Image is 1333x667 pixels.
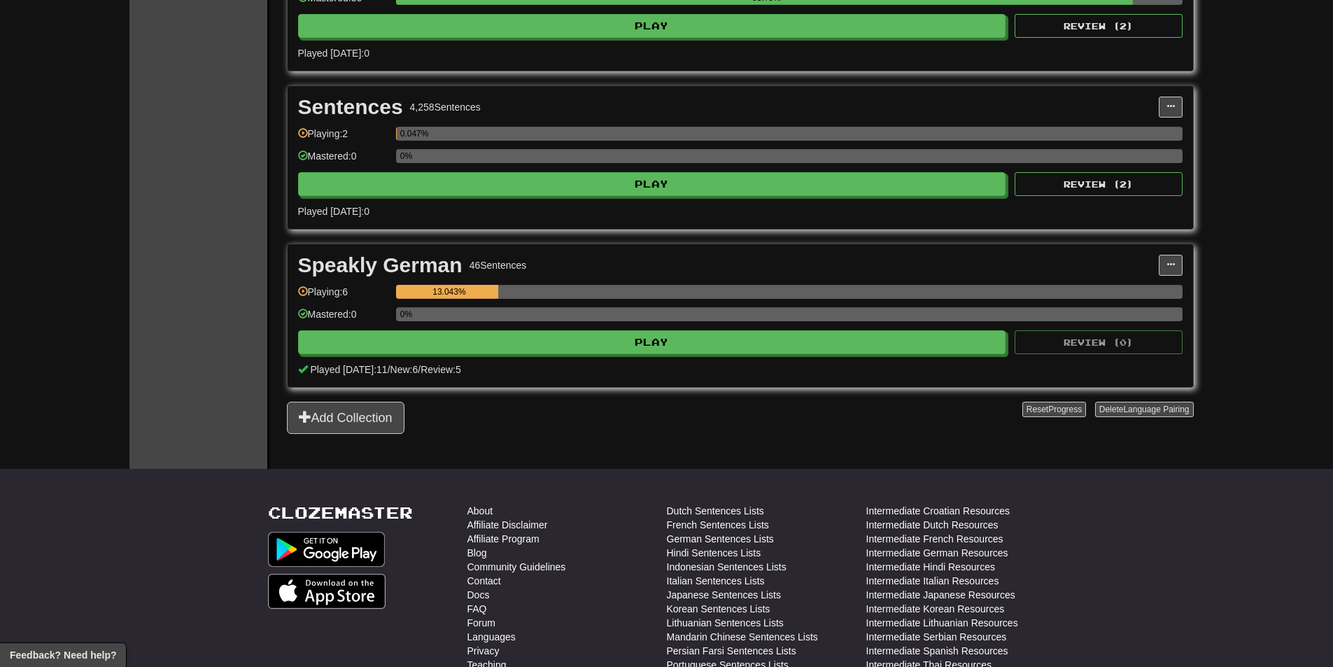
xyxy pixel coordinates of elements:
[1123,405,1189,414] span: Language Pairing
[310,364,387,375] span: Played [DATE]: 11
[287,402,404,434] button: Add Collection
[667,616,784,630] a: Lithuanian Sentences Lists
[268,574,386,609] img: Get it on App Store
[298,307,389,330] div: Mastered: 0
[467,504,493,518] a: About
[667,504,764,518] a: Dutch Sentences Lists
[866,616,1018,630] a: Intermediate Lithuanian Resources
[1022,402,1086,417] button: ResetProgress
[298,149,389,172] div: Mastered: 0
[667,532,774,546] a: German Sentences Lists
[866,518,999,532] a: Intermediate Dutch Resources
[467,546,487,560] a: Blog
[1048,405,1082,414] span: Progress
[410,100,481,114] div: 4,258 Sentences
[298,255,463,276] div: Speakly German
[467,644,500,658] a: Privacy
[421,364,461,375] span: Review: 5
[298,97,403,118] div: Sentences
[467,560,566,574] a: Community Guidelines
[400,285,498,299] div: 13.043%
[667,546,761,560] a: Hindi Sentences Lists
[268,532,386,567] img: Get it on Google Play
[467,602,487,616] a: FAQ
[866,546,1008,560] a: Intermediate German Resources
[298,48,369,59] span: Played [DATE]: 0
[667,518,769,532] a: French Sentences Lists
[470,258,527,272] div: 46 Sentences
[10,648,116,662] span: Open feedback widget
[866,504,1010,518] a: Intermediate Croatian Resources
[667,574,765,588] a: Italian Sentences Lists
[298,330,1006,354] button: Play
[390,364,418,375] span: New: 6
[298,285,389,308] div: Playing: 6
[298,172,1006,196] button: Play
[298,206,369,217] span: Played [DATE]: 0
[467,616,495,630] a: Forum
[866,574,999,588] a: Intermediate Italian Resources
[467,574,501,588] a: Contact
[866,602,1005,616] a: Intermediate Korean Resources
[467,518,548,532] a: Affiliate Disclaimer
[866,532,1003,546] a: Intermediate French Resources
[667,602,770,616] a: Korean Sentences Lists
[866,588,1015,602] a: Intermediate Japanese Resources
[667,644,796,658] a: Persian Farsi Sentences Lists
[268,504,413,521] a: Clozemaster
[667,630,818,644] a: Mandarin Chinese Sentences Lists
[298,127,389,150] div: Playing: 2
[667,560,787,574] a: Indonesian Sentences Lists
[1015,330,1183,354] button: Review (0)
[866,630,1007,644] a: Intermediate Serbian Resources
[467,630,516,644] a: Languages
[467,588,490,602] a: Docs
[1015,172,1183,196] button: Review (2)
[388,364,390,375] span: /
[1015,14,1183,38] button: Review (2)
[418,364,421,375] span: /
[467,532,539,546] a: Affiliate Program
[866,644,1008,658] a: Intermediate Spanish Resources
[298,14,1006,38] button: Play
[1095,402,1194,417] button: DeleteLanguage Pairing
[667,588,781,602] a: Japanese Sentences Lists
[866,560,995,574] a: Intermediate Hindi Resources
